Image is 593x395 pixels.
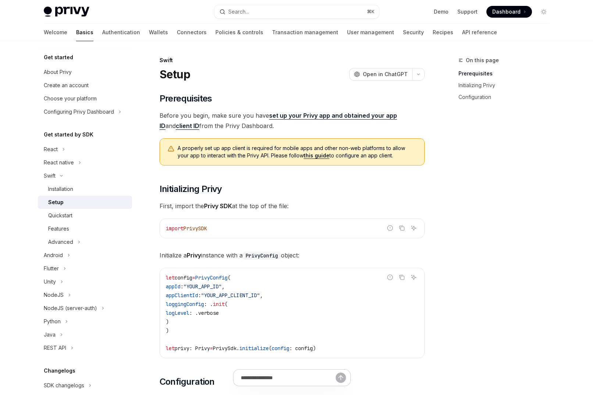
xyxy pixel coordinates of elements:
[458,79,556,91] a: Initializing Privy
[44,145,58,154] div: React
[44,24,67,41] a: Welcome
[44,291,64,299] div: NodeJS
[38,65,132,79] a: About Privy
[166,283,181,290] span: appId
[44,330,56,339] div: Java
[38,79,132,92] a: Create an account
[304,152,329,159] a: this guide
[160,183,222,195] span: Initializing Privy
[409,273,418,282] button: Ask AI
[175,345,210,352] span: privy: Privy
[198,310,219,316] span: verbose
[44,130,93,139] h5: Get started by SDK
[397,223,407,233] button: Copy the contents from the code block
[198,292,201,299] span: :
[349,68,412,81] button: Open in ChatGPT
[44,7,89,17] img: light logo
[166,274,175,281] span: let
[44,94,97,103] div: Choose your platform
[336,373,346,383] button: Send message
[48,198,64,207] div: Setup
[166,310,189,316] span: logLevel
[201,292,260,299] span: "YOUR_APP_CLIENT_ID"
[44,158,74,167] div: React native
[183,225,207,232] span: PrivySDK
[44,304,97,313] div: NodeJS (server-auth)
[38,169,132,182] button: Swift
[462,24,497,41] a: API reference
[175,274,192,281] span: config
[538,6,550,18] button: Toggle dark mode
[457,8,478,15] a: Support
[38,302,132,315] button: NodeJS (server-auth)
[149,24,168,41] a: Wallets
[272,345,289,352] span: config
[38,156,132,169] button: React native
[228,7,249,16] div: Search...
[458,91,556,103] a: Configuration
[48,238,73,246] div: Advanced
[260,292,263,299] span: ,
[44,277,56,286] div: Unity
[363,71,408,78] span: Open in ChatGPT
[44,171,56,180] div: Swift
[397,273,407,282] button: Copy the contents from the code block
[44,344,66,352] div: REST API
[243,252,281,260] code: PrivyConfig
[38,341,132,355] button: REST API
[177,24,207,41] a: Connectors
[403,24,424,41] a: Security
[166,345,175,352] span: let
[160,110,425,131] span: Before you begin, make sure you have and from the Privy Dashboard.
[347,24,394,41] a: User management
[48,224,69,233] div: Features
[210,345,213,352] span: =
[38,196,132,209] a: Setup
[241,370,336,386] input: Ask a question...
[102,24,140,41] a: Authentication
[458,68,556,79] a: Prerequisites
[166,225,183,232] span: import
[76,24,93,41] a: Basics
[160,250,425,260] span: Initialize a instance with a object:
[160,201,425,211] span: First, import the at the top of the file:
[181,283,183,290] span: :
[272,24,338,41] a: Transaction management
[44,381,84,390] div: SDK changelogs
[178,145,417,159] span: A properly set up app client is required for mobile apps and other non-web platforms to allow you...
[367,9,375,15] span: ⌘ K
[48,185,73,193] div: Installation
[204,301,213,307] span: : .
[187,252,201,259] strong: Privy
[38,275,132,288] button: Unity
[466,56,499,65] span: On this page
[239,345,269,352] span: initialize
[160,93,212,104] span: Prerequisites
[160,112,397,130] a: set up your Privy app and obtained your app ID
[192,274,195,281] span: =
[166,327,169,334] span: )
[189,310,198,316] span: : .
[385,273,395,282] button: Report incorrect code
[166,292,198,299] span: appClientId
[48,211,72,220] div: Quickstart
[215,24,263,41] a: Policies & controls
[44,68,72,76] div: About Privy
[409,223,418,233] button: Ask AI
[38,143,132,156] button: React
[38,92,132,105] a: Choose your platform
[385,223,395,233] button: Report incorrect code
[44,366,75,375] h5: Changelogs
[213,301,225,307] span: init
[204,202,232,210] strong: Privy SDK
[38,328,132,341] button: Java
[183,283,222,290] span: "YOUR_APP_ID"
[38,288,132,302] button: NodeJS
[44,264,59,273] div: Flutter
[434,8,449,15] a: Demo
[44,251,63,260] div: Android
[228,274,231,281] span: (
[38,105,132,118] button: Configuring Privy Dashboard
[486,6,532,18] a: Dashboard
[160,57,425,64] div: Swift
